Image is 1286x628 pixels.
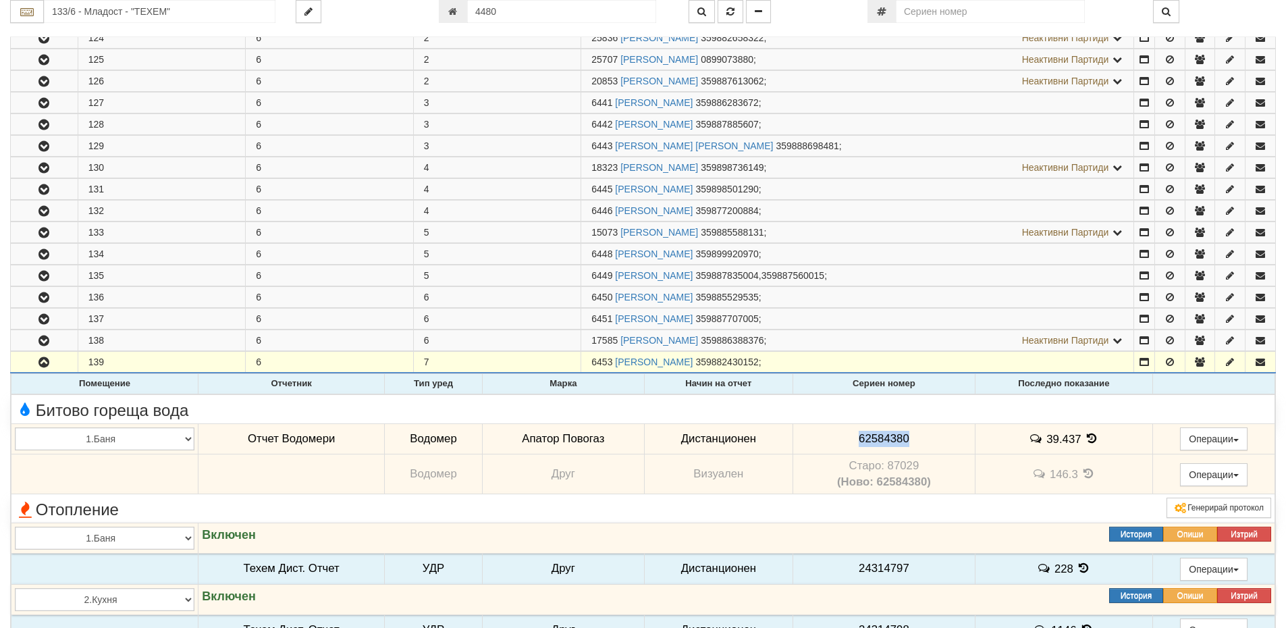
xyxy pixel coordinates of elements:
td: ; [581,136,1134,157]
a: [PERSON_NAME] [615,205,693,216]
span: 359887613062 [701,76,763,86]
button: Опиши [1163,527,1217,542]
span: 146.3 [1050,468,1078,481]
td: 6 [246,136,414,157]
span: Партида № [591,184,612,194]
td: 128 [78,114,246,135]
td: УДР [385,553,483,584]
button: Изтрий [1217,527,1271,542]
td: 6 [246,244,414,265]
td: Дистанционен [644,423,793,454]
td: 139 [78,352,246,373]
button: Операции [1180,427,1248,450]
span: 359887835004,359887560015 [695,270,824,281]
td: Друг [483,454,645,494]
th: Начин на отчет [644,374,793,394]
span: Партида № [591,357,612,367]
td: 6 [246,265,414,286]
span: Партида № [591,54,618,65]
strong: Включен [202,590,256,603]
span: Партида № [591,313,612,324]
span: 359885588131 [701,227,763,238]
span: История на забележките [1029,432,1046,445]
b: (Ново: 62584380) [837,475,931,488]
td: 126 [78,71,246,92]
td: 6 [246,114,414,135]
button: История [1109,588,1163,603]
span: Отчет Водомери [248,432,335,445]
span: 359888698481 [776,140,838,151]
td: Апатор Повогаз [483,423,645,454]
td: 129 [78,136,246,157]
td: ; [581,287,1134,308]
span: 359885529535 [695,292,758,303]
th: Марка [483,374,645,394]
span: 62584380 [859,432,909,445]
a: [PERSON_NAME] [620,76,698,86]
td: ; [581,330,1134,351]
td: Визуален [644,454,793,494]
td: Водомер [385,454,483,494]
span: Партида № [591,76,618,86]
span: 24314797 [859,562,909,575]
span: 359886283672 [695,97,758,108]
span: Партида № [591,32,618,43]
th: Последно показание [975,374,1152,394]
span: 359887707005 [695,313,758,324]
span: 359887885607 [695,119,758,130]
span: Техем Дист. Отчет [244,562,340,575]
td: ; [581,265,1134,286]
button: Операции [1180,463,1248,486]
span: История на показанията [1081,467,1096,480]
td: ; [581,71,1134,92]
span: 39.437 [1046,432,1081,445]
span: Неактивни Партиди [1022,32,1109,43]
a: [PERSON_NAME] [615,119,693,130]
a: [PERSON_NAME] [615,313,693,324]
span: 2 [424,54,429,65]
span: Партида № [591,227,618,238]
span: 3 [424,119,429,130]
span: Партида № [591,119,612,130]
button: Опиши [1163,588,1217,603]
span: Отопление [15,501,119,519]
span: Неактивни Партиди [1022,162,1109,173]
span: Партида № [591,140,612,151]
td: 134 [78,244,246,265]
th: Помещение [11,374,198,394]
strong: Включен [202,528,256,542]
span: Неактивни Партиди [1022,54,1109,65]
a: [PERSON_NAME] [620,227,698,238]
span: 2 [424,32,429,43]
span: 359882658322 [701,32,763,43]
td: 6 [246,28,414,49]
span: Партида № [591,248,612,259]
span: 5 [424,227,429,238]
span: 359882430152 [695,357,758,367]
td: 6 [246,352,414,373]
td: ; [581,114,1134,135]
td: ; [581,352,1134,373]
td: 6 [246,330,414,351]
td: Друг [483,553,645,584]
span: 5 [424,248,429,259]
td: 6 [246,201,414,221]
span: Неактивни Партиди [1022,227,1109,238]
th: Сериен номер [793,374,975,394]
td: 138 [78,330,246,351]
a: [PERSON_NAME] [615,248,693,259]
td: 6 [246,309,414,330]
span: 6 [424,335,429,346]
span: История на забележките [1032,467,1050,480]
span: 5 [424,270,429,281]
span: История на показанията [1084,432,1099,445]
span: 359899920970 [695,248,758,259]
td: 137 [78,309,246,330]
td: Устройство със сериен номер 87029 беше подменено от устройство със сериен номер 62584380 [793,454,975,494]
span: 359898501290 [695,184,758,194]
span: 2 [424,76,429,86]
td: 6 [246,93,414,113]
span: История на показанията [1077,562,1092,575]
a: [PERSON_NAME] [620,162,698,173]
a: [PERSON_NAME] [PERSON_NAME] [615,140,773,151]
